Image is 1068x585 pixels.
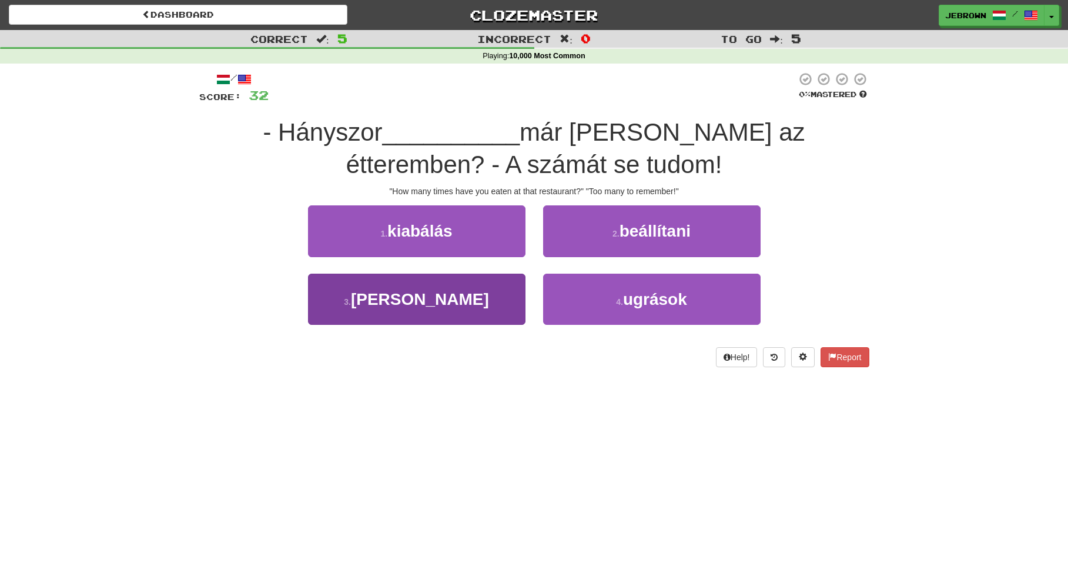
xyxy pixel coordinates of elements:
[250,33,308,45] span: Correct
[199,72,269,87] div: /
[337,31,347,45] span: 5
[945,10,986,21] span: jebrown
[346,118,805,178] span: már [PERSON_NAME] az étteremben? - A számát se tudom!
[308,274,525,325] button: 3.[PERSON_NAME]
[477,33,551,45] span: Incorrect
[344,297,351,307] small: 3 .
[380,229,387,238] small: 1 .
[383,118,520,146] span: __________
[543,274,761,325] button: 4.ugrások
[612,229,620,238] small: 2 .
[721,33,762,45] span: To go
[623,290,687,308] span: ugrások
[365,5,704,25] a: Clozemaster
[509,52,585,60] strong: 10,000 Most Common
[308,205,525,257] button: 1.kiabálás
[316,34,329,44] span: :
[560,34,572,44] span: :
[791,31,801,45] span: 5
[616,297,623,307] small: 4 .
[1012,9,1018,18] span: /
[770,34,783,44] span: :
[620,222,691,240] span: beállítani
[796,89,869,100] div: Mastered
[199,185,869,197] div: "How many times have you eaten at that restaurant?" "Too many to remember!"
[581,31,591,45] span: 0
[763,347,785,367] button: Round history (alt+y)
[543,205,761,257] button: 2.beállítani
[821,347,869,367] button: Report
[263,118,382,146] span: - Hányszor
[351,290,489,308] span: [PERSON_NAME]
[716,347,758,367] button: Help!
[387,222,453,240] span: kiabálás
[939,5,1044,26] a: jebrown /
[9,5,347,25] a: Dashboard
[199,92,242,102] span: Score:
[249,88,269,102] span: 32
[799,89,811,99] span: 0 %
